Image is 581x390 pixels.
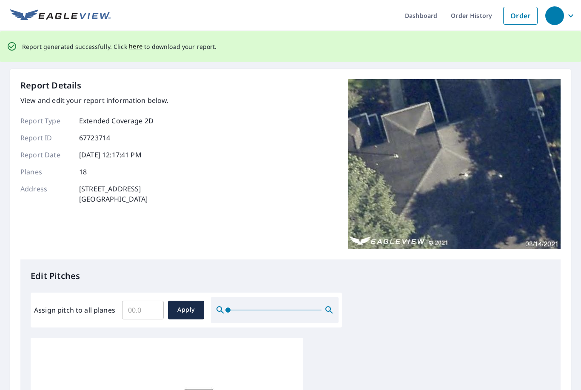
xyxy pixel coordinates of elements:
p: [STREET_ADDRESS] [GEOGRAPHIC_DATA] [79,184,148,204]
p: [DATE] 12:17:41 PM [79,150,142,160]
a: Order [503,7,538,25]
button: here [129,41,143,52]
p: Edit Pitches [31,270,550,282]
p: Report generated successfully. Click to download your report. [22,41,217,52]
p: Extended Coverage 2D [79,116,154,126]
p: Planes [20,167,71,177]
p: 67723714 [79,133,110,143]
label: Assign pitch to all planes [34,305,115,315]
p: Report Type [20,116,71,126]
p: View and edit your report information below. [20,95,169,105]
p: Report ID [20,133,71,143]
img: Top image [348,79,561,249]
span: Apply [175,305,197,315]
p: Address [20,184,71,204]
p: Report Date [20,150,71,160]
input: 00.0 [122,298,164,322]
button: Apply [168,301,204,319]
p: 18 [79,167,87,177]
img: EV Logo [10,9,111,22]
p: Report Details [20,79,82,92]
